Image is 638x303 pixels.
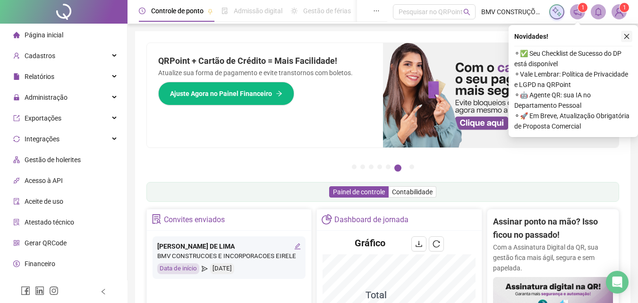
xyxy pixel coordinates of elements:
[234,7,282,15] span: Admissão digital
[433,240,440,248] span: reload
[392,188,433,196] span: Contabilidade
[25,94,68,101] span: Administração
[623,33,630,40] span: close
[415,240,423,248] span: download
[333,188,385,196] span: Painel de controle
[25,218,74,226] span: Atestado técnico
[612,5,626,19] img: 66634
[13,156,20,163] span: apartment
[291,8,298,14] span: sun
[25,135,60,143] span: Integrações
[49,286,59,295] span: instagram
[623,4,626,11] span: 1
[13,52,20,59] span: user-add
[578,3,587,12] sup: 1
[100,288,107,295] span: left
[377,164,382,169] button: 4
[463,9,470,16] span: search
[13,32,20,38] span: home
[606,271,629,294] div: Open Intercom Messenger
[552,7,562,17] img: sparkle-icon.fc2bf0ac1784a2077858766a79e2daf3.svg
[373,8,380,14] span: ellipsis
[620,3,629,12] sup: Atualize o seu contato no menu Meus Dados
[25,114,61,122] span: Exportações
[25,156,81,164] span: Gestão de holerites
[13,177,20,184] span: api
[139,8,145,14] span: clock-circle
[394,164,401,172] button: 6
[164,212,225,228] div: Convites enviados
[352,164,357,169] button: 1
[514,111,632,131] span: ⚬ 🚀 Em Breve, Atualização Obrigatória de Proposta Comercial
[13,240,20,246] span: qrcode
[221,8,228,14] span: file-done
[594,8,603,16] span: bell
[514,48,632,69] span: ⚬ ✅ Seu Checklist de Sucesso do DP está disponível
[322,214,332,224] span: pie-chart
[13,94,20,101] span: lock
[13,260,20,267] span: dollar
[13,73,20,80] span: file
[13,136,20,142] span: sync
[25,31,63,39] span: Página inicial
[158,54,372,68] h2: QRPoint + Cartão de Crédito = Mais Facilidade!
[369,164,374,169] button: 3
[481,7,544,17] span: BMV CONSTRUÇÕES E INCORPORAÇÕES
[493,242,613,273] p: Com a Assinatura Digital da QR, sua gestão fica mais ágil, segura e sem papelada.
[581,4,585,11] span: 1
[25,239,67,247] span: Gerar QRCode
[514,69,632,90] span: ⚬ Vale Lembrar: Política de Privacidade e LGPD na QRPoint
[21,286,30,295] span: facebook
[334,212,408,228] div: Dashboard de jornada
[25,198,63,205] span: Aceite de uso
[158,68,372,78] p: Atualize sua forma de pagamento e evite transtornos com boletos.
[383,43,619,147] img: banner%2F75947b42-3b94-469c-a360-407c2d3115d7.png
[13,198,20,205] span: audit
[294,243,301,250] span: edit
[170,88,272,99] span: Ajuste Agora no Painel Financeiro
[158,82,294,105] button: Ajuste Agora no Painel Financeiro
[13,219,20,225] span: solution
[514,90,632,111] span: ⚬ 🤖 Agente QR: sua IA no Departamento Pessoal
[207,9,213,14] span: pushpin
[151,7,204,15] span: Controle de ponto
[25,260,55,268] span: Financeiro
[13,115,20,121] span: export
[157,241,301,251] div: [PERSON_NAME] DE LIMA
[157,263,199,274] div: Data de início
[202,263,208,274] span: send
[152,214,162,224] span: solution
[25,73,54,80] span: Relatórios
[303,7,351,15] span: Gestão de férias
[573,8,582,16] span: notification
[386,164,391,169] button: 5
[210,263,234,274] div: [DATE]
[493,215,613,242] h2: Assinar ponto na mão? Isso ficou no passado!
[276,90,282,97] span: arrow-right
[35,286,44,295] span: linkedin
[25,52,55,60] span: Cadastros
[409,164,414,169] button: 7
[355,236,385,250] h4: Gráfico
[25,177,63,184] span: Acesso à API
[360,164,365,169] button: 2
[514,31,548,42] span: Novidades !
[157,251,301,261] div: BMV CONSTRUCOES E INCORPORACOES EIRELE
